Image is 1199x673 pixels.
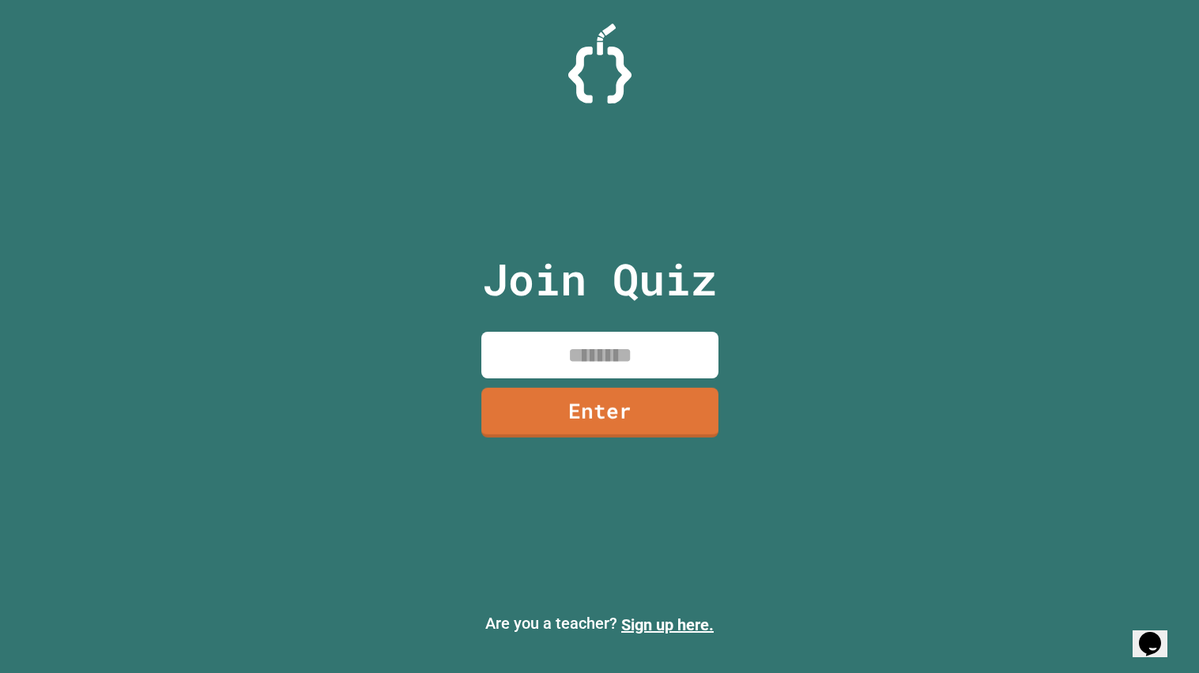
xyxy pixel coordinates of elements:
p: Are you a teacher? [13,611,1186,637]
a: Enter [481,388,718,438]
p: Join Quiz [482,246,717,312]
a: Sign up here. [621,615,714,634]
img: Logo.svg [568,24,632,103]
iframe: chat widget [1133,610,1183,657]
